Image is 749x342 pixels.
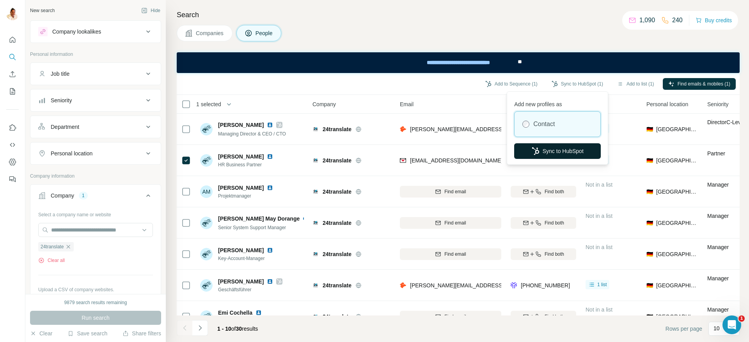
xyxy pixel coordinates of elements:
span: Manager [707,306,729,313]
span: Find email [444,188,466,195]
span: Rows per page [666,325,702,333]
span: Company [312,100,336,108]
span: 24translate [323,313,351,321]
div: AM [200,185,213,198]
img: Logo of 24translate [312,282,319,289]
span: 24translate [323,250,351,258]
button: Find email [400,311,501,322]
span: [PERSON_NAME][EMAIL_ADDRESS][DOMAIN_NAME] [410,126,547,132]
img: LinkedIn logo [256,310,262,316]
span: Emi Cochella [218,309,252,317]
span: Not in a list [586,213,612,219]
button: My lists [6,84,19,98]
div: Seniority [51,96,72,104]
label: Contact [533,119,555,129]
span: [PERSON_NAME] [218,121,264,129]
button: Find both [511,311,576,322]
span: Email [400,100,414,108]
span: [GEOGRAPHIC_DATA] [656,219,698,227]
img: provider hunter logo [400,125,406,133]
p: 240 [672,16,683,25]
span: [GEOGRAPHIC_DATA] [656,313,698,321]
span: Partner [707,150,725,157]
span: [GEOGRAPHIC_DATA] [656,281,698,289]
button: Add to Sequence (1) [480,78,543,90]
span: 24translate [41,243,64,250]
button: Find both [511,217,576,229]
span: Managing Director & CEO / CTO [218,131,286,137]
span: [EMAIL_ADDRESS][DOMAIN_NAME] [410,157,502,164]
span: [PERSON_NAME] [218,153,264,160]
iframe: Banner [177,52,740,73]
span: [PERSON_NAME] [218,184,264,192]
img: Avatar [200,248,213,260]
button: Find emails & mobiles (1) [663,78,736,90]
button: Company1 [30,186,161,208]
button: Company lookalikes [30,22,161,41]
div: New search [30,7,55,14]
img: Logo of 24translate [312,251,319,257]
span: [PHONE_NUMBER] [521,282,570,289]
img: Logo of 24translate [312,189,319,195]
div: Department [51,123,79,131]
span: Not in a list [586,244,612,250]
span: Manager [707,244,729,250]
span: Companies [196,29,224,37]
button: Sync to HubSpot (1) [546,78,609,90]
img: LinkedIn logo [267,278,273,285]
span: Not in a list [586,306,612,313]
span: [GEOGRAPHIC_DATA] [656,188,698,196]
div: Personal location [51,150,92,157]
span: Find email [444,251,466,258]
button: Find both [511,186,576,198]
span: 🇩🇪 [646,250,653,258]
div: Job title [51,70,69,78]
span: Find both [545,251,564,258]
button: Hide [136,5,166,16]
p: Personal information [30,51,161,58]
span: 24translate [323,125,351,133]
img: LinkedIn logo [267,185,273,191]
span: 1 [738,315,745,322]
span: [GEOGRAPHIC_DATA] [656,125,698,133]
div: Company [51,192,74,199]
span: 24translate [323,157,351,164]
img: provider findymail logo [400,157,406,164]
span: Geschäftsführer [218,286,282,293]
button: Add to list (1) [612,78,660,90]
span: Key-Account-Manager [218,255,276,262]
span: Find email [444,219,466,226]
button: Find both [511,248,576,260]
span: Director C-Level [707,119,745,125]
button: Buy credits [696,15,732,26]
span: [PERSON_NAME] [218,278,264,285]
span: 🇩🇪 [646,157,653,164]
img: LinkedIn logo [267,247,273,253]
button: Job title [30,64,161,83]
span: Not in a list [586,182,612,188]
span: Projektmanager [218,192,276,199]
h4: Search [177,9,740,20]
button: Sync to HubSpot [514,143,601,159]
div: 1 [79,192,88,199]
span: 🇩🇪 [646,281,653,289]
span: People [256,29,273,37]
span: Find emails & mobiles (1) [678,80,730,87]
button: Search [6,50,19,64]
button: Personal location [30,144,161,163]
span: Seniority [707,100,728,108]
img: Avatar [200,123,213,135]
button: Share filters [122,330,161,337]
img: Logo of 24translate [312,220,319,226]
button: Clear all [38,257,65,264]
div: Company lookalikes [52,28,101,36]
img: Avatar [200,154,213,167]
img: LinkedIn logo [303,216,306,222]
p: 10 [714,324,720,332]
span: Personal location [646,100,688,108]
button: Use Surfe on LinkedIn [6,121,19,135]
span: [PERSON_NAME] [218,246,264,254]
img: LinkedIn logo [267,153,273,160]
span: Senior System Support Manager [218,225,286,230]
span: 24translate [323,281,351,289]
